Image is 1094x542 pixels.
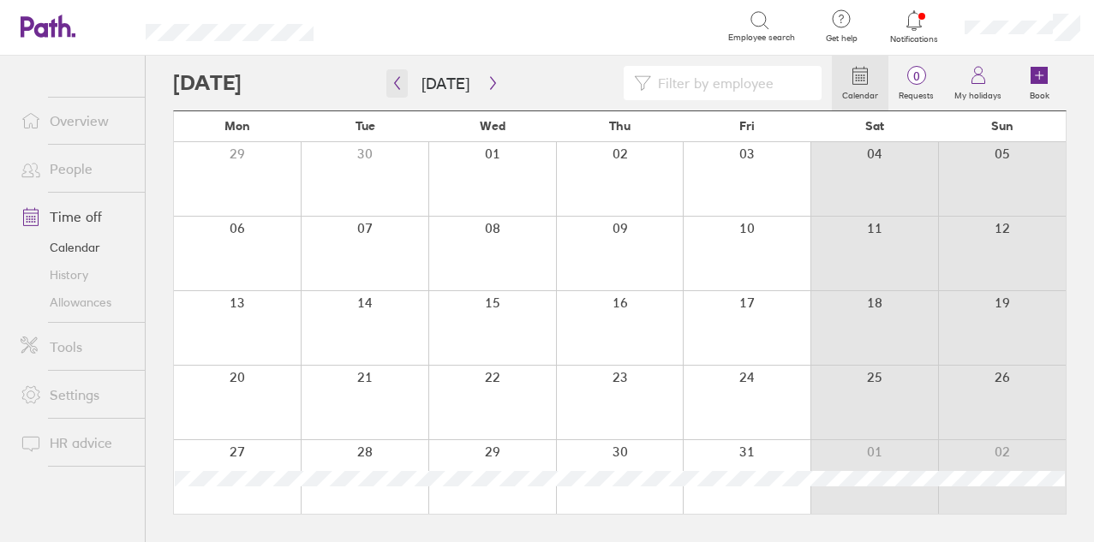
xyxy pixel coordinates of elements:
label: Requests [888,86,944,101]
a: Notifications [887,9,942,45]
a: HR advice [7,426,145,460]
a: Overview [7,104,145,138]
a: 0Requests [888,56,944,110]
span: Sat [865,119,884,133]
label: My holidays [944,86,1012,101]
a: Allowances [7,289,145,316]
span: 0 [888,69,944,83]
span: Tue [356,119,375,133]
button: [DATE] [408,69,483,98]
a: Calendar [832,56,888,110]
span: Sun [991,119,1013,133]
span: Employee search [728,33,795,43]
span: Fri [739,119,755,133]
label: Calendar [832,86,888,101]
input: Filter by employee [651,67,811,99]
a: History [7,261,145,289]
span: Get help [814,33,870,44]
a: Book [1012,56,1067,110]
div: Search [360,18,404,33]
a: My holidays [944,56,1012,110]
span: Wed [480,119,505,133]
a: Calendar [7,234,145,261]
a: Settings [7,378,145,412]
label: Book [1019,86,1060,101]
a: Time off [7,200,145,234]
span: Thu [609,119,631,133]
a: People [7,152,145,186]
span: Notifications [887,34,942,45]
span: Mon [224,119,250,133]
a: Tools [7,330,145,364]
